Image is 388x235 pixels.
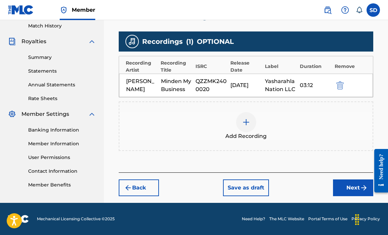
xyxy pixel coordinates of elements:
div: Recording Title [161,60,192,74]
div: QZZMK2400020 [196,77,227,93]
div: 03:12 [300,81,331,89]
iframe: Chat Widget [354,203,388,235]
img: search [324,6,332,14]
div: [DATE] [230,81,262,89]
img: Royalties [8,37,16,46]
div: Duration [300,63,331,70]
a: Contact Information [28,168,96,175]
img: f7272a7cc735f4ea7f67.svg [360,184,368,192]
img: 7ee5dd4eb1f8a8e3ef2f.svg [124,184,132,192]
a: Privacy Policy [351,216,380,222]
span: OPTIONAL [197,36,234,47]
span: Mechanical Licensing Collective © 2025 [37,216,115,222]
span: ( 1 ) [186,36,193,47]
button: Back [119,179,159,196]
div: Recording Artist [126,60,157,74]
a: Statements [28,68,96,75]
span: Recordings [142,36,183,47]
a: Member Information [28,140,96,147]
span: Member Settings [21,110,69,118]
button: Next [333,179,373,196]
a: Annual Statements [28,81,96,88]
a: Need Help? [242,216,265,222]
img: recording [128,37,136,46]
div: Notifications [356,7,363,13]
a: Public Search [321,3,334,17]
a: Rate Sheets [28,95,96,102]
img: Top Rightsholder [60,6,68,14]
img: Member Settings [8,110,16,118]
span: Member [72,6,95,14]
a: Match History [28,22,96,29]
button: Save as draft [223,179,269,196]
div: Help [338,3,352,17]
img: expand [88,110,96,118]
a: The MLC Website [269,216,304,222]
iframe: Resource Center [369,142,388,199]
div: Minden My Business [161,77,192,93]
div: YasharahlaNation LLC [265,77,296,93]
span: Royalties [21,37,46,46]
img: expand [88,37,96,46]
div: ISRC [196,63,227,70]
img: help [341,6,349,14]
a: Member Benefits [28,181,96,188]
div: Drag [352,210,363,230]
div: Label [265,63,296,70]
div: Release Date [230,60,262,74]
img: add [242,118,250,126]
img: 12a2ab48e56ec057fbd8.svg [336,81,344,89]
div: Remove [335,63,366,70]
a: Portal Terms of Use [308,216,347,222]
a: Banking Information [28,127,96,134]
div: [PERSON_NAME] [126,77,158,93]
a: Summary [28,54,96,61]
span: Add Recording [225,132,267,140]
img: MLC Logo [8,5,34,15]
a: User Permissions [28,154,96,161]
div: User Menu [367,3,380,17]
img: logo [8,215,29,223]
